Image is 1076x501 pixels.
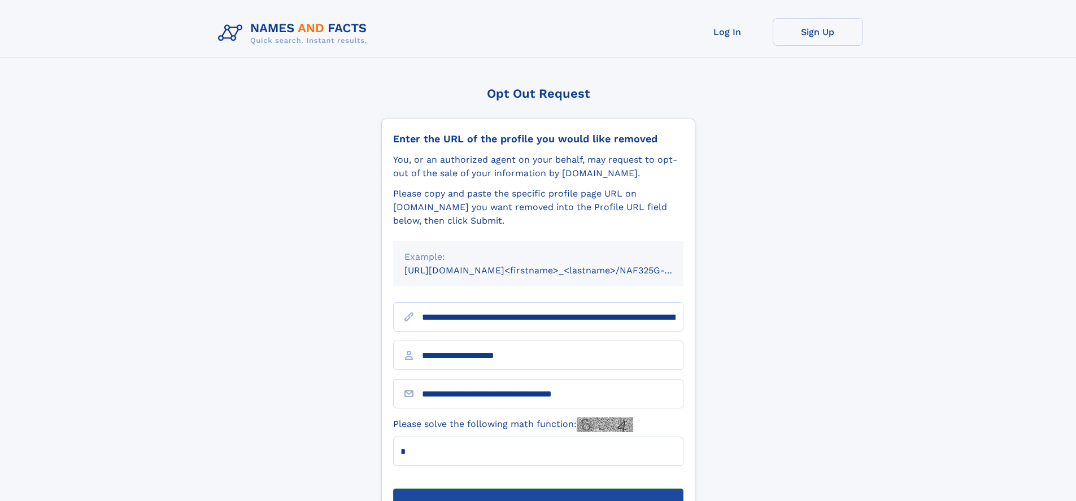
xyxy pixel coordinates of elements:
[773,18,863,46] a: Sign Up
[682,18,773,46] a: Log In
[381,86,695,101] div: Opt Out Request
[214,18,376,49] img: Logo Names and Facts
[393,417,633,432] label: Please solve the following math function:
[393,133,683,145] div: Enter the URL of the profile you would like removed
[393,187,683,228] div: Please copy and paste the specific profile page URL on [DOMAIN_NAME] you want removed into the Pr...
[404,265,705,276] small: [URL][DOMAIN_NAME]<firstname>_<lastname>/NAF325G-xxxxxxxx
[393,153,683,180] div: You, or an authorized agent on your behalf, may request to opt-out of the sale of your informatio...
[404,250,672,264] div: Example:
